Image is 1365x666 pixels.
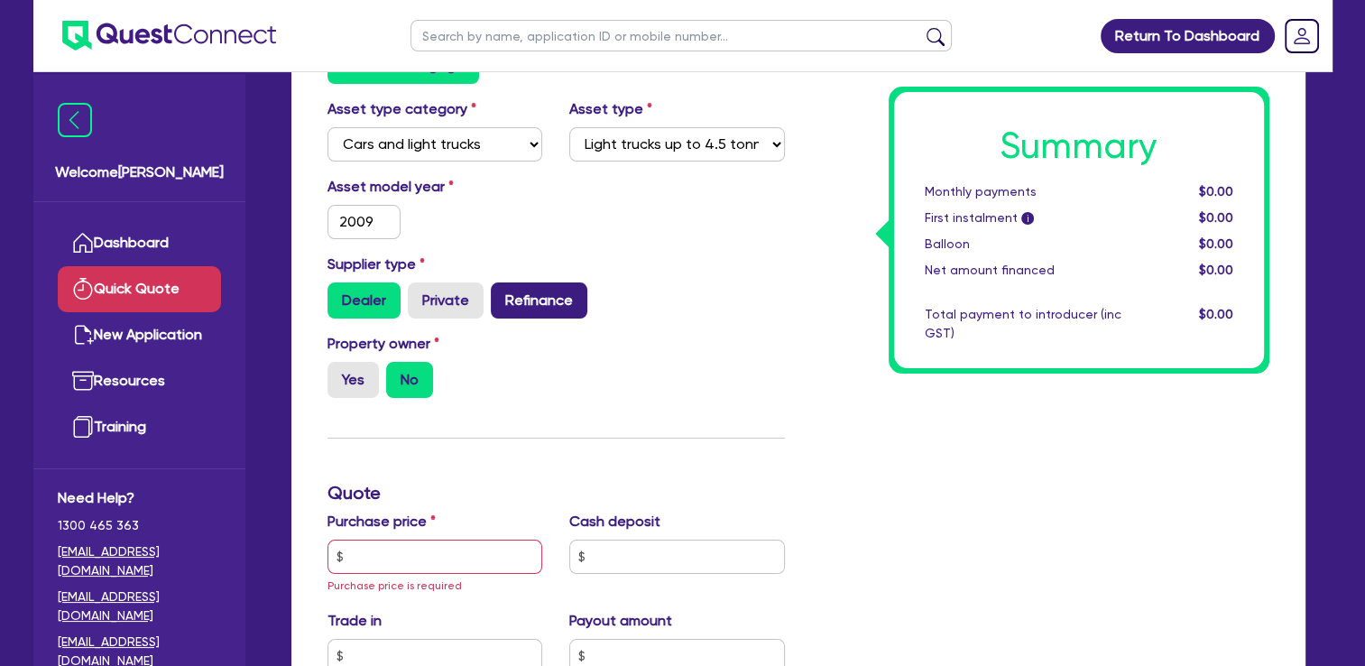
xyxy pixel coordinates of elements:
[62,21,276,51] img: quest-connect-logo-blue
[491,282,587,319] label: Refinance
[925,125,1233,168] h1: Summary
[1021,213,1034,226] span: i
[327,610,382,632] label: Trade in
[327,282,401,319] label: Dealer
[58,487,221,509] span: Need Help?
[72,370,94,392] img: resources
[1101,19,1275,53] a: Return To Dashboard
[569,98,652,120] label: Asset type
[72,324,94,346] img: new-application
[911,261,1135,280] div: Net amount financed
[58,312,221,358] a: New Application
[1198,236,1232,251] span: $0.00
[386,362,433,398] label: No
[327,511,436,532] label: Purchase price
[911,208,1135,227] div: First instalment
[58,266,221,312] a: Quick Quote
[1198,184,1232,199] span: $0.00
[569,511,660,532] label: Cash deposit
[58,220,221,266] a: Dashboard
[327,482,785,504] h3: Quote
[408,282,484,319] label: Private
[72,416,94,438] img: training
[58,542,221,580] a: [EMAIL_ADDRESS][DOMAIN_NAME]
[55,162,224,183] span: Welcome [PERSON_NAME]
[327,362,379,398] label: Yes
[410,20,952,51] input: Search by name, application ID or mobile number...
[327,333,439,355] label: Property owner
[314,176,557,198] label: Asset model year
[58,587,221,625] a: [EMAIL_ADDRESS][DOMAIN_NAME]
[911,235,1135,254] div: Balloon
[58,103,92,137] img: icon-menu-close
[1198,263,1232,277] span: $0.00
[58,516,221,535] span: 1300 465 363
[1198,210,1232,225] span: $0.00
[1198,307,1232,321] span: $0.00
[72,278,94,300] img: quick-quote
[569,610,672,632] label: Payout amount
[327,254,425,275] label: Supplier type
[327,579,462,592] span: Purchase price is required
[911,182,1135,201] div: Monthly payments
[58,358,221,404] a: Resources
[911,305,1135,343] div: Total payment to introducer (inc GST)
[327,98,476,120] label: Asset type category
[1278,13,1325,60] a: Dropdown toggle
[58,404,221,450] a: Training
